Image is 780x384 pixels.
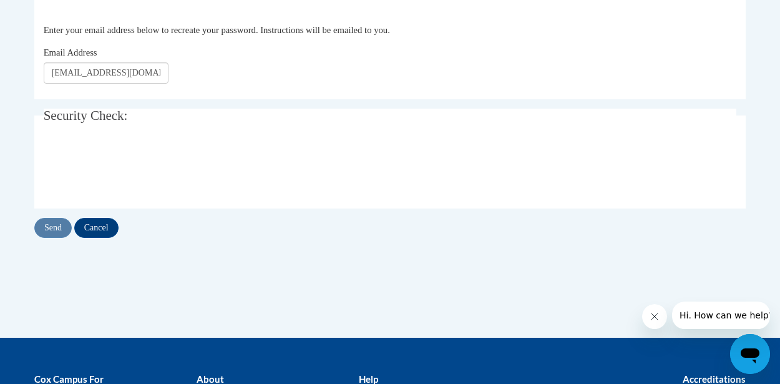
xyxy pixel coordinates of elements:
iframe: Close message [642,304,667,329]
span: Enter your email address below to recreate your password. Instructions will be emailed to you. [44,25,390,35]
iframe: Message from company [672,302,770,329]
span: Hi. How can we help? [7,9,101,19]
iframe: Button to launch messaging window [730,334,770,374]
span: Security Check: [44,108,128,123]
iframe: reCAPTCHA [44,144,233,193]
input: Cancel [74,218,119,238]
span: Email Address [44,47,97,57]
input: Email [44,62,168,84]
